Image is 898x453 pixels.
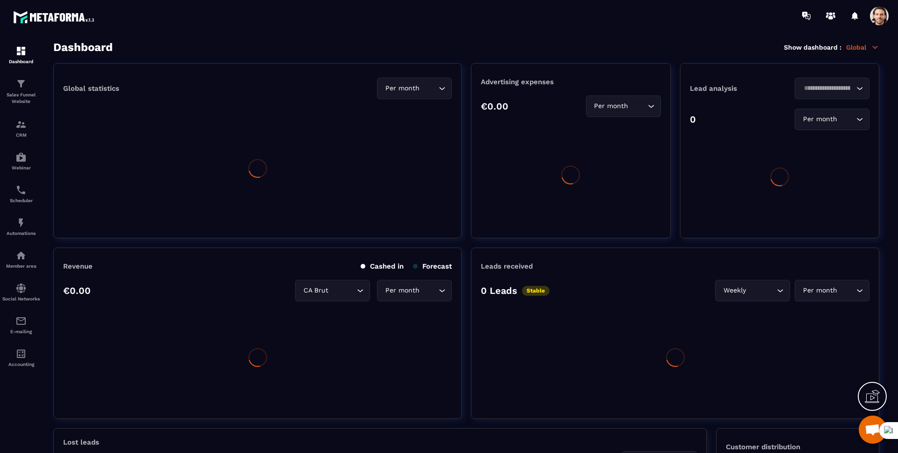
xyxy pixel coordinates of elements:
[15,283,27,294] img: social-network
[63,262,93,270] p: Revenue
[2,165,40,170] p: Webinar
[784,44,841,51] p: Show dashboard :
[15,250,27,261] img: automations
[63,84,119,93] p: Global statistics
[586,95,661,117] div: Search for option
[2,177,40,210] a: schedulerschedulerScheduler
[726,443,869,451] p: Customer distribution
[2,112,40,145] a: formationformationCRM
[2,210,40,243] a: automationsautomationsAutomations
[383,83,421,94] span: Per month
[2,276,40,308] a: social-networksocial-networkSocial Networks
[15,45,27,57] img: formation
[795,280,869,301] div: Search for option
[839,114,854,124] input: Search for option
[413,262,452,270] p: Forecast
[795,109,869,130] div: Search for option
[2,231,40,236] p: Automations
[839,285,854,296] input: Search for option
[15,348,27,359] img: accountant
[421,83,436,94] input: Search for option
[53,41,113,54] h3: Dashboard
[2,329,40,334] p: E-mailing
[2,71,40,112] a: formationformationSales Funnel Website
[2,38,40,71] a: formationformationDashboard
[2,92,40,105] p: Sales Funnel Website
[795,78,869,99] div: Search for option
[63,285,91,296] p: €0.00
[15,217,27,228] img: automations
[2,198,40,203] p: Scheduler
[63,438,99,446] p: Lost leads
[301,285,330,296] span: CA Brut
[2,263,40,269] p: Member area
[801,83,854,94] input: Search for option
[690,114,696,125] p: 0
[592,101,630,111] span: Per month
[361,262,404,270] p: Cashed in
[481,285,517,296] p: 0 Leads
[481,101,508,112] p: €0.00
[15,119,27,130] img: formation
[15,184,27,196] img: scheduler
[2,296,40,301] p: Social Networks
[15,315,27,327] img: email
[801,114,839,124] span: Per month
[2,308,40,341] a: emailemailE-mailing
[715,280,790,301] div: Search for option
[2,145,40,177] a: automationsautomationsWebinar
[330,285,355,296] input: Search for option
[383,285,421,296] span: Per month
[630,101,645,111] input: Search for option
[481,262,533,270] p: Leads received
[377,280,452,301] div: Search for option
[522,286,550,296] p: Stable
[2,362,40,367] p: Accounting
[421,285,436,296] input: Search for option
[13,8,97,26] img: logo
[2,243,40,276] a: automationsautomationsMember area
[721,285,748,296] span: Weekly
[859,416,887,444] div: Mở cuộc trò chuyện
[801,285,839,296] span: Per month
[748,285,775,296] input: Search for option
[2,132,40,138] p: CRM
[2,341,40,374] a: accountantaccountantAccounting
[481,78,660,86] p: Advertising expenses
[690,84,780,93] p: Lead analysis
[377,78,452,99] div: Search for option
[15,78,27,89] img: formation
[295,280,370,301] div: Search for option
[846,43,879,51] p: Global
[2,59,40,64] p: Dashboard
[15,152,27,163] img: automations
